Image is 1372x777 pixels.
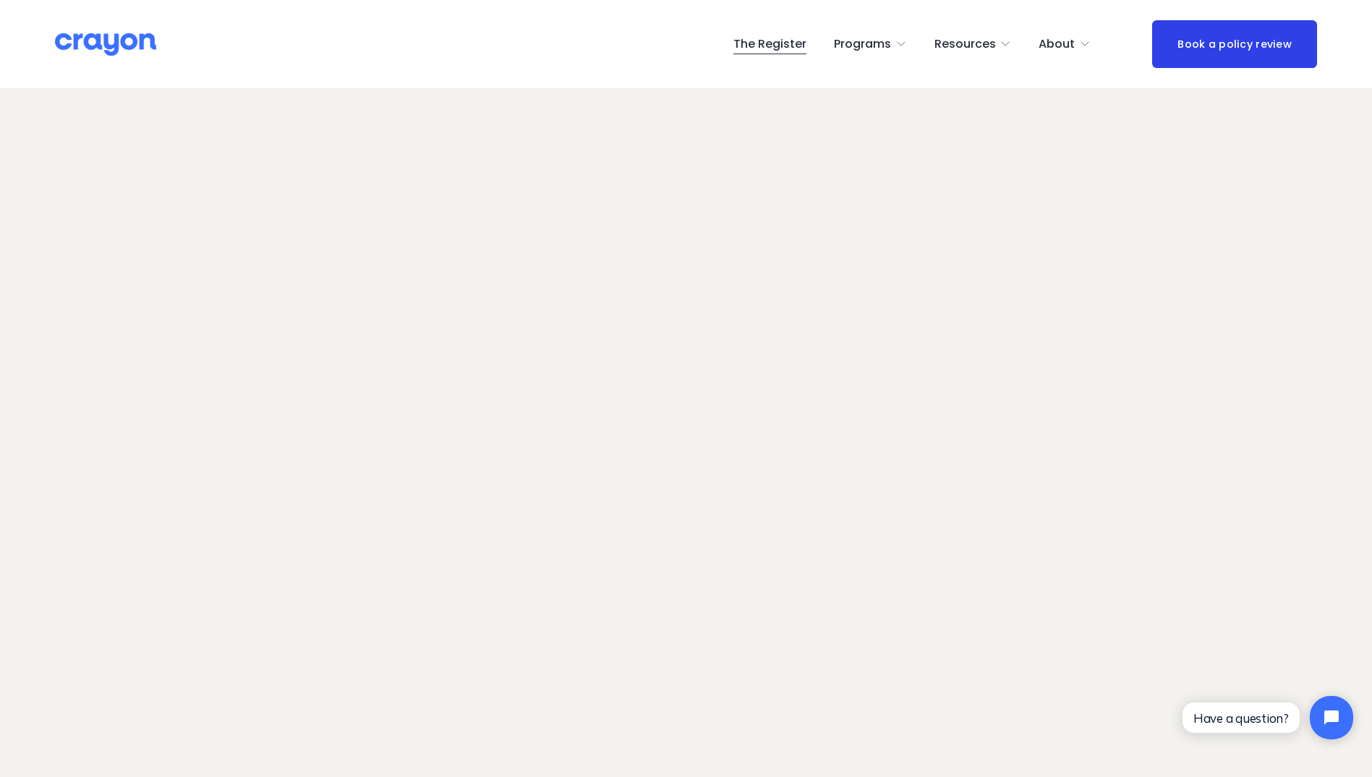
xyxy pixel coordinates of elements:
[733,33,806,56] a: The Register
[834,33,907,56] a: folder dropdown
[834,34,891,55] span: Programs
[934,33,1012,56] a: folder dropdown
[1152,20,1317,67] a: Book a policy review
[1039,33,1091,56] a: folder dropdown
[1039,34,1075,55] span: About
[1170,684,1365,752] iframe: Tidio Chat
[55,32,156,57] img: Crayon
[934,34,996,55] span: Resources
